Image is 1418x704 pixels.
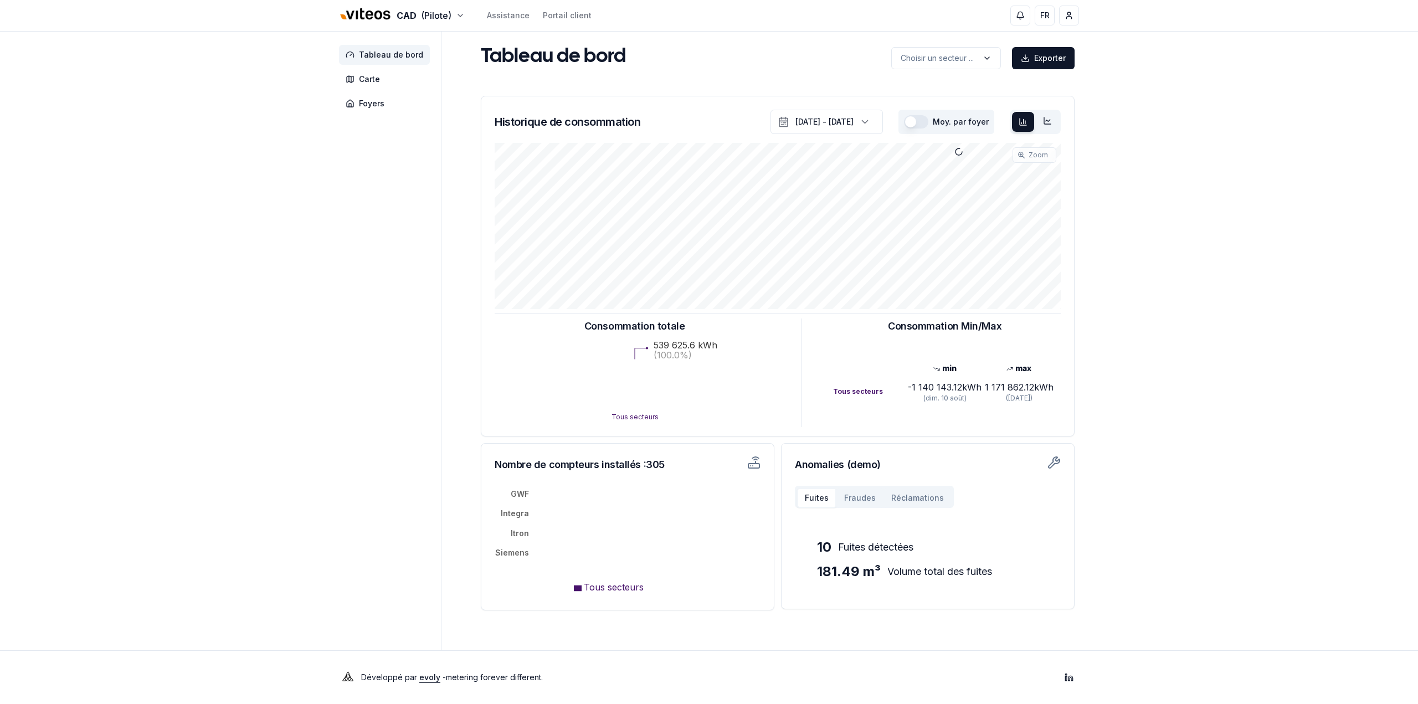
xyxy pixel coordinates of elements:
[817,538,831,556] span: 10
[339,94,434,114] a: Foyers
[887,564,992,579] span: Volume total des fuites
[584,318,685,334] h3: Consommation totale
[419,672,440,682] a: evoly
[907,394,982,403] div: (dim. 10 août)
[901,53,974,64] p: Choisir un secteur ...
[511,489,529,499] tspan: GWF
[495,457,687,472] h3: Nombre de compteurs installés : 305
[339,69,434,89] a: Carte
[421,9,451,22] span: (Pilote)
[1035,6,1055,25] button: FR
[838,539,913,555] span: Fuites détectées
[359,98,384,109] span: Foyers
[982,381,1056,394] div: 1 171 862.12 kWh
[833,387,907,396] div: Tous secteurs
[888,318,1001,334] h3: Consommation Min/Max
[339,669,357,686] img: Evoly Logo
[361,670,543,685] p: Développé par - metering forever different .
[1040,10,1050,21] span: FR
[611,413,658,421] text: Tous secteurs
[543,10,592,21] a: Portail client
[883,488,952,508] button: Réclamations
[495,548,529,557] tspan: Siemens
[487,10,530,21] a: Assistance
[495,114,640,130] h3: Historique de consommation
[907,381,982,394] div: -1 140 143.12 kWh
[511,528,529,538] tspan: Itron
[933,118,989,126] label: Moy. par foyer
[770,110,883,134] button: [DATE] - [DATE]
[795,457,1061,472] h3: Anomalies (demo)
[817,563,881,580] span: 181.49 m³
[339,1,392,28] img: Viteos - CAD Logo
[836,488,883,508] button: Fraudes
[797,488,836,508] button: Fuites
[359,74,380,85] span: Carte
[654,340,717,351] text: 539 625.6 kWh
[907,363,982,374] div: min
[1012,47,1075,69] button: Exporter
[501,508,529,518] tspan: Integra
[795,116,854,127] div: [DATE] - [DATE]
[891,47,1001,69] button: label
[397,9,417,22] span: CAD
[654,350,692,361] text: (100.0%)
[982,394,1056,403] div: ([DATE])
[359,49,423,60] span: Tableau de bord
[584,582,644,593] span: Tous secteurs
[1029,151,1048,160] span: Zoom
[339,45,434,65] a: Tableau de bord
[982,363,1056,374] div: max
[339,4,465,28] button: CAD(Pilote)
[481,46,626,68] h1: Tableau de bord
